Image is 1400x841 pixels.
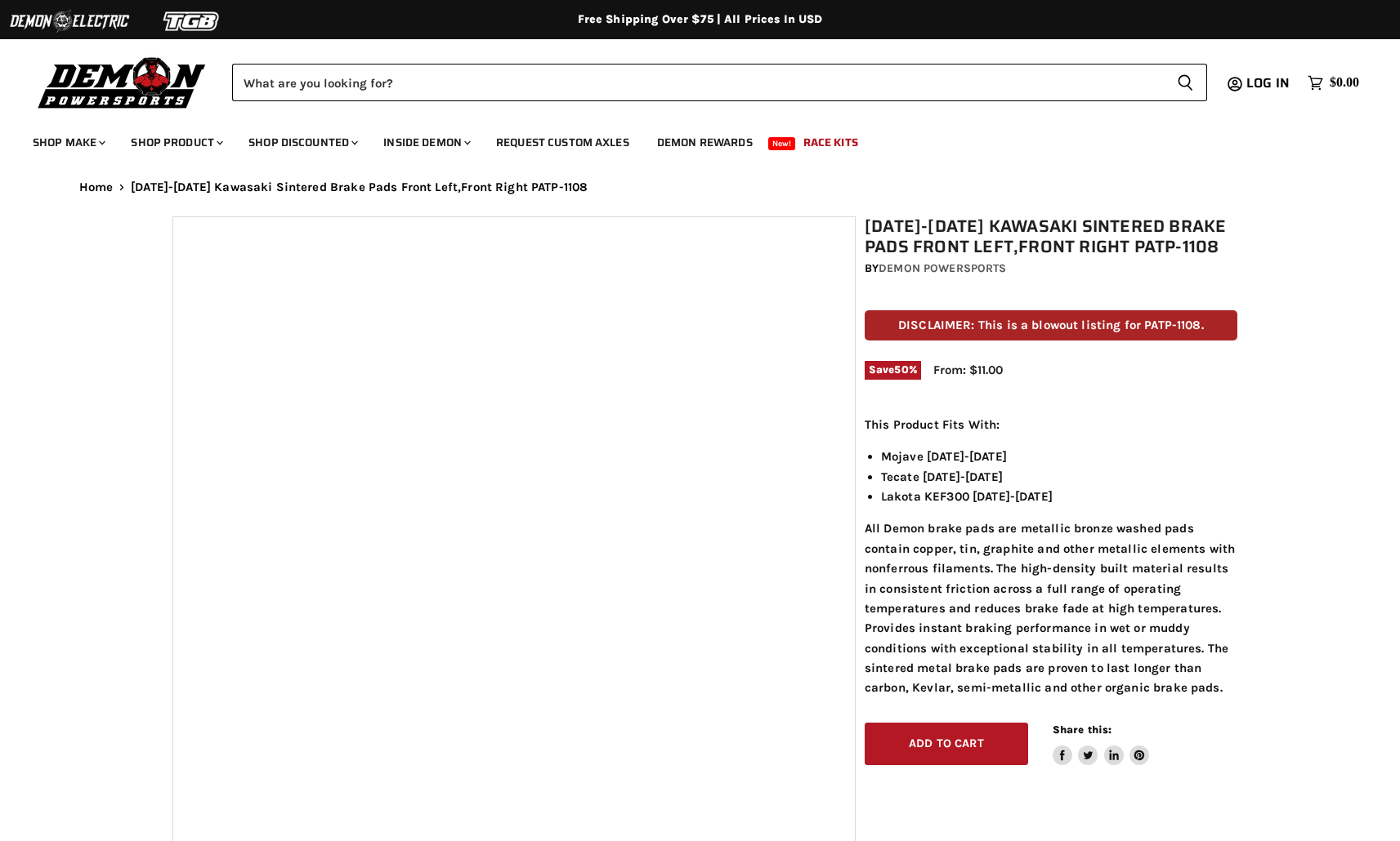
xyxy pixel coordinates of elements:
[47,12,1354,27] div: Free Shipping Over $75 | All Prices In USD
[1239,76,1299,91] a: Log in
[236,126,368,159] a: Shop Discounted
[865,216,1237,257] h1: [DATE]-[DATE] Kawasaki Sintered Brake Pads Front Left,Front Right PATP-1108
[791,126,870,159] a: Race Kits
[232,64,1164,101] input: Search
[881,467,1237,487] li: Tecate [DATE]-[DATE]
[33,53,212,111] img: Demon Powersports
[119,126,233,159] a: Shop Product
[909,736,984,750] span: Add to cart
[865,415,1237,434] p: This Product Fits With:
[1246,73,1290,93] span: Log in
[865,723,1028,766] button: Add to cart
[933,363,1003,377] span: From: $11.00
[20,119,1355,159] ul: Main menu
[47,180,1354,194] nav: Breadcrumbs
[881,487,1237,506] li: Lakota KEF300 [DATE]-[DATE]
[1330,75,1359,91] span: $0.00
[768,137,796,150] span: New!
[645,126,765,159] a: Demon Rewards
[1053,723,1112,736] span: Share this:
[879,261,1006,275] a: Demon Powersports
[8,6,131,37] img: Demon Electric Logo 2
[20,126,115,159] a: Shop Make
[865,310,1237,340] p: DISCLAIMER: This is a blowout listing for PATP-1108.
[865,361,921,379] span: Save %
[1053,723,1150,766] aside: Share this:
[484,126,642,159] a: Request Custom Axles
[79,180,114,194] a: Home
[1299,71,1367,95] a: $0.00
[131,180,588,194] span: [DATE]-[DATE] Kawasaki Sintered Brake Pads Front Left,Front Right PATP-1108
[865,415,1237,698] div: All Demon brake pads are metallic bronze washed pads contain copper, tin, graphite and other meta...
[371,126,481,159] a: Inside Demon
[1164,64,1207,101] button: Search
[232,64,1207,101] form: Product
[865,260,1237,278] div: by
[881,447,1237,466] li: Mojave [DATE]-[DATE]
[894,363,908,376] span: 50
[131,6,253,37] img: TGB Logo 2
